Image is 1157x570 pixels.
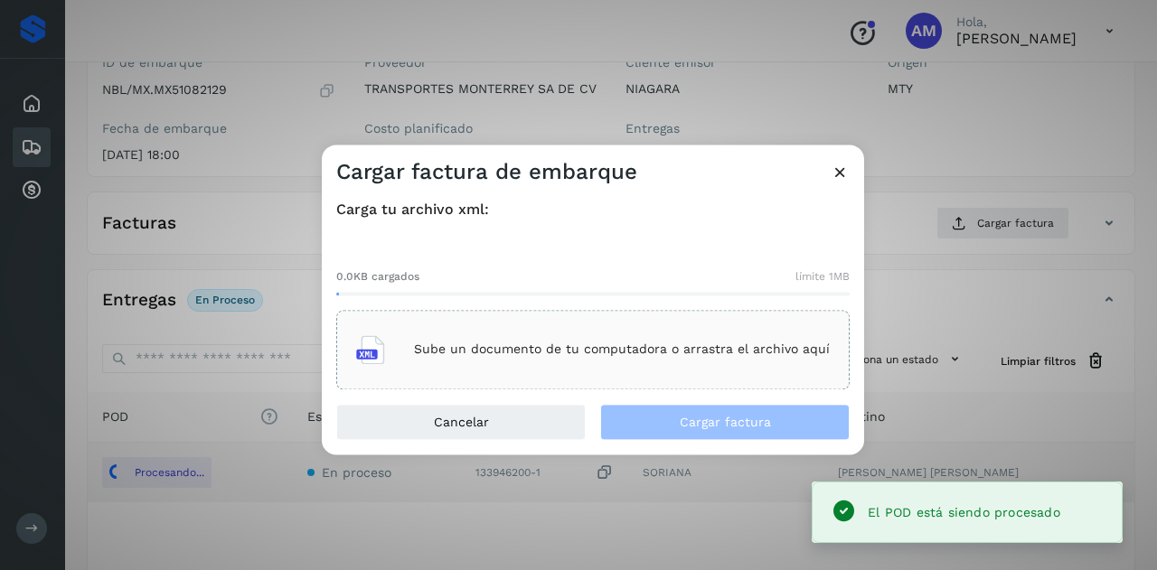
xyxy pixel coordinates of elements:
span: El POD está siendo procesado [868,505,1060,519]
span: límite 1MB [795,268,850,285]
p: Sube un documento de tu computadora o arrastra el archivo aquí [414,342,830,358]
span: Cancelar [434,416,489,428]
h4: Carga tu archivo xml: [336,201,850,218]
span: Cargar factura [680,416,771,428]
h3: Cargar factura de embarque [336,159,637,185]
span: 0.0KB cargados [336,268,419,285]
button: Cancelar [336,404,586,440]
button: Cargar factura [600,404,850,440]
